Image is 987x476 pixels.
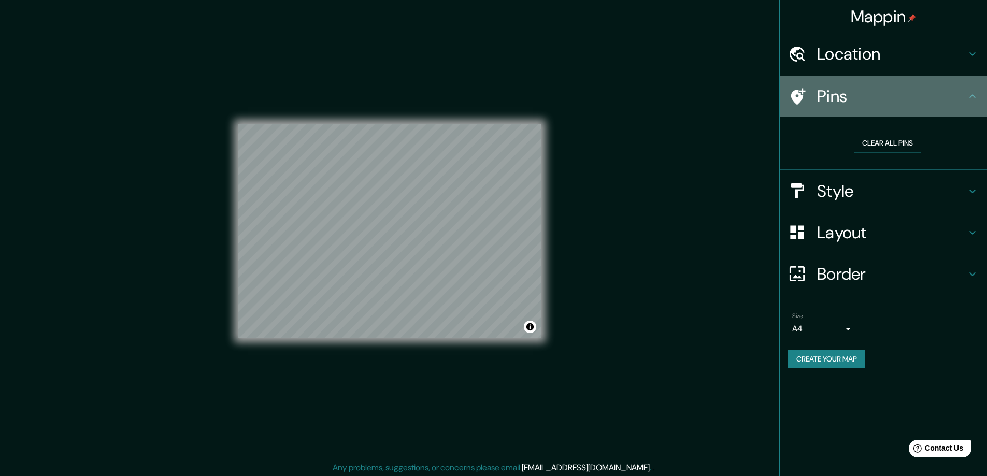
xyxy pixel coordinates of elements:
label: Size [792,311,803,320]
div: Style [780,170,987,212]
canvas: Map [238,124,541,338]
div: A4 [792,321,854,337]
h4: Border [817,264,966,284]
h4: Pins [817,86,966,107]
h4: Layout [817,222,966,243]
div: Location [780,33,987,75]
img: pin-icon.png [908,14,916,22]
p: Any problems, suggestions, or concerns please email . [333,461,651,474]
h4: Location [817,44,966,64]
h4: Style [817,181,966,201]
h4: Mappin [851,6,917,27]
button: Clear all pins [854,134,921,153]
div: Border [780,253,987,295]
div: . [651,461,653,474]
div: Pins [780,76,987,117]
div: . [653,461,655,474]
a: [EMAIL_ADDRESS][DOMAIN_NAME] [522,462,650,473]
iframe: Help widget launcher [895,436,976,465]
div: Layout [780,212,987,253]
button: Create your map [788,350,865,369]
button: Toggle attribution [524,321,536,333]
